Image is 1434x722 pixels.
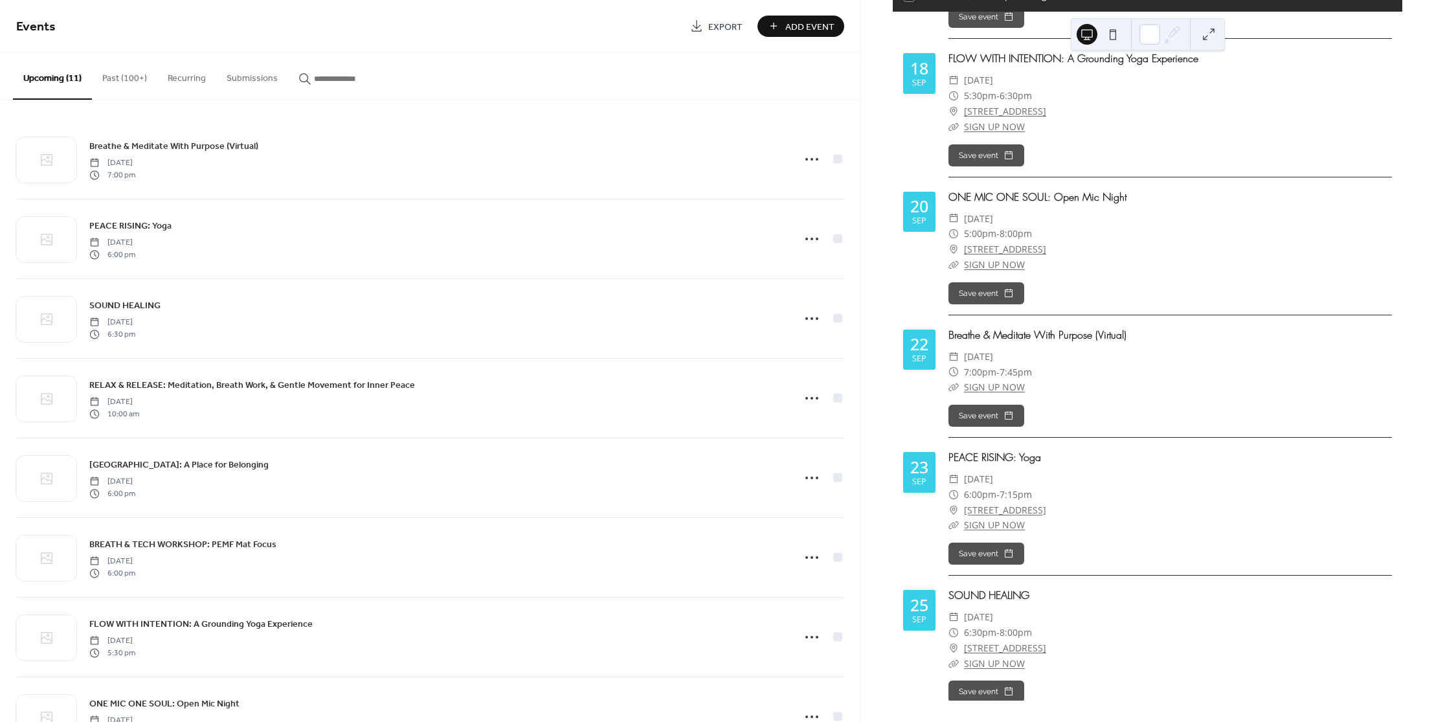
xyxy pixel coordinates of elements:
[948,471,959,487] div: ​
[964,365,996,380] span: 7:00pm
[964,471,993,487] span: [DATE]
[912,79,926,87] div: Sep
[89,488,135,499] span: 6:00 pm
[89,476,135,488] span: [DATE]
[910,597,928,613] div: 25
[948,328,1126,342] a: Breathe & Meditate With Purpose (Virtual)
[89,538,276,552] span: BREATH & TECH WORKSHOP: PEMF Mat Focus
[89,379,415,392] span: RELAX & RELEASE: Meditation, Breath Work, & Gentle Movement for Inner Peace
[996,226,1000,242] span: -
[1000,88,1032,104] span: 6:30pm
[1000,487,1032,502] span: 7:15pm
[948,242,959,257] div: ​
[89,378,415,392] a: RELAX & RELEASE: Meditation, Breath Work, & Gentle Movement for Inner Peace
[948,640,959,656] div: ​
[89,139,258,153] a: Breathe & Meditate With Purpose (Virtual)
[89,218,172,233] a: PEACE RISING: Yoga
[996,487,1000,502] span: -
[948,365,959,380] div: ​
[89,567,135,579] span: 6:00 pm
[948,609,959,625] div: ​
[948,104,959,119] div: ​
[89,697,240,711] span: ONE MIC ONE SOUL: Open Mic Night
[910,198,928,214] div: 20
[948,211,959,227] div: ​
[964,640,1046,656] a: [STREET_ADDRESS]
[948,450,1041,464] a: PEACE RISING: Yoga
[948,405,1024,427] button: Save event
[948,51,1198,65] a: FLOW WITH INTENTION: A Grounding Yoga Experience
[964,625,996,640] span: 6:30pm
[89,556,135,567] span: [DATE]
[964,120,1025,133] a: SIGN UP NOW
[996,625,1000,640] span: -
[948,681,1024,703] button: Save event
[964,104,1046,119] a: [STREET_ADDRESS]
[948,502,959,518] div: ​
[964,657,1025,670] a: SIGN UP NOW
[948,282,1024,304] button: Save event
[910,459,928,475] div: 23
[964,211,993,227] span: [DATE]
[964,88,996,104] span: 5:30pm
[785,20,835,34] span: Add Event
[89,458,269,472] span: [GEOGRAPHIC_DATA]: A Place for Belonging
[157,52,216,98] button: Recurring
[89,237,135,249] span: [DATE]
[996,88,1000,104] span: -
[89,249,135,260] span: 6:00 pm
[89,169,135,181] span: 7:00 pm
[964,258,1025,271] a: SIGN UP NOW
[89,157,135,169] span: [DATE]
[964,226,996,242] span: 5:00pm
[89,696,240,711] a: ONE MIC ONE SOUL: Open Mic Night
[708,20,743,34] span: Export
[89,647,135,659] span: 5:30 pm
[948,6,1024,28] button: Save event
[948,588,1029,602] a: SOUND HEALING
[89,299,161,313] span: SOUND HEALING
[948,226,959,242] div: ​
[92,52,157,98] button: Past (100+)
[964,349,993,365] span: [DATE]
[910,60,928,76] div: 18
[964,487,996,502] span: 6:00pm
[948,73,959,88] div: ​
[89,635,135,647] span: [DATE]
[964,502,1046,518] a: [STREET_ADDRESS]
[89,396,139,408] span: [DATE]
[912,217,926,225] div: Sep
[964,609,993,625] span: [DATE]
[964,519,1025,531] a: SIGN UP NOW
[948,144,1024,166] button: Save event
[948,379,959,395] div: ​
[89,616,313,631] a: FLOW WITH INTENTION: A Grounding Yoga Experience
[1000,625,1032,640] span: 8:00pm
[912,478,926,486] div: Sep
[948,257,959,273] div: ​
[912,355,926,363] div: Sep
[16,14,56,39] span: Events
[948,119,959,135] div: ​
[948,190,1126,204] a: ONE MIC ONE SOUL: Open Mic Night
[964,73,993,88] span: [DATE]
[1000,226,1032,242] span: 8:00pm
[216,52,288,98] button: Submissions
[912,616,926,624] div: Sep
[89,298,161,313] a: SOUND HEALING
[89,140,258,153] span: Breathe & Meditate With Purpose (Virtual)
[948,656,959,671] div: ​
[964,242,1046,257] a: [STREET_ADDRESS]
[757,16,844,37] button: Add Event
[13,52,92,100] button: Upcoming (11)
[910,336,928,352] div: 22
[948,487,959,502] div: ​
[1000,365,1032,380] span: 7:45pm
[89,618,313,631] span: FLOW WITH INTENTION: A Grounding Yoga Experience
[89,537,276,552] a: BREATH & TECH WORKSHOP: PEMF Mat Focus
[89,317,135,328] span: [DATE]
[996,365,1000,380] span: -
[680,16,752,37] a: Export
[89,328,135,340] span: 6:30 pm
[89,457,269,472] a: [GEOGRAPHIC_DATA]: A Place for Belonging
